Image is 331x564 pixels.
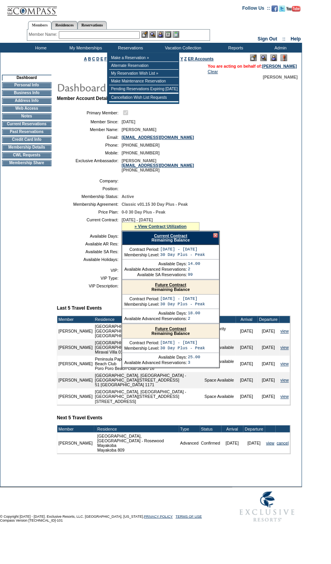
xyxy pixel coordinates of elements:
td: Member [57,425,94,432]
a: Follow us on Twitter [279,8,285,12]
td: Peninsula Papagayo, [GEOGRAPHIC_DATA] - Poro Poro Beach Club Poro Poro Beach Club Jicaro 16 [94,356,203,372]
a: Current Contract [154,233,187,238]
td: Membership Level: [124,346,159,350]
td: Membership Status: [60,194,118,199]
td: [PERSON_NAME] [57,372,94,388]
td: Dashboard [2,75,51,81]
td: Make a Reservation » [109,54,178,62]
td: Available SA Res: [60,249,118,254]
td: Available Days: [60,234,118,238]
a: [EMAIL_ADDRESS][DOMAIN_NAME] [121,163,194,168]
img: Edit Mode [250,54,257,61]
td: 30 Day Plus - Peak [160,252,205,257]
a: Y [180,56,183,61]
td: Company: [60,179,118,183]
td: Membership Share [2,160,51,166]
td: Arrival [221,425,243,432]
td: [GEOGRAPHIC_DATA], [GEOGRAPHIC_DATA] - [GEOGRAPHIC_DATA][STREET_ADDRESS] [STREET_ADDRESS] [94,388,203,405]
td: Confirmed [200,432,221,453]
td: CWL Requests [2,152,51,158]
a: ER Accounts [188,56,213,61]
a: cancel [276,440,289,445]
td: VIP Type: [60,276,118,280]
td: Available Advanced Reservations: [124,316,187,321]
td: Home [18,43,62,53]
td: Personal Info [2,82,51,88]
td: Price Plan: [60,210,118,214]
td: [PERSON_NAME] [57,339,94,356]
td: [GEOGRAPHIC_DATA], [GEOGRAPHIC_DATA] - [GEOGRAPHIC_DATA][STREET_ADDRESS] 51 [GEOGRAPHIC_DATA] 1171 [94,372,203,388]
td: 14.00 [188,261,200,266]
td: [DATE] - [DATE] [160,340,205,345]
a: Future Contract [155,326,186,331]
td: VIP: [60,268,118,273]
a: [PERSON_NAME] [262,64,297,68]
td: 3 [188,360,200,365]
td: Available Advanced Reservations: [124,360,187,365]
span: [PHONE_NUMBER] [121,143,160,147]
td: Current Reservations [2,121,51,127]
span: Classic v01.15 30 Day Plus - Peak [121,202,188,207]
td: Member Name: [60,127,118,132]
span: :: [282,36,285,42]
td: [DATE] [236,323,257,339]
td: Primary Member: [60,109,118,116]
img: Impersonate [157,31,164,38]
a: Become our fan on Facebook [271,8,278,12]
div: Member Name: [29,31,59,38]
a: PRIVACY POLICY [144,514,173,518]
td: Member [57,316,94,323]
td: [DATE] [236,339,257,356]
td: My Memberships [62,43,107,53]
img: b_calculator.gif [173,31,179,38]
a: Sign Out [257,36,277,42]
td: Mobile: [60,151,118,155]
img: Follow us on Twitter [279,5,285,12]
a: C [92,56,95,61]
td: [PERSON_NAME] [57,388,94,405]
a: Future Contract [155,282,186,287]
b: Next 5 Travel Events [57,415,102,420]
td: [DATE] - [DATE] [160,296,205,301]
td: Member Since: [60,119,118,124]
b: Last 5 Travel Events [57,305,102,311]
td: Membership Details [2,144,51,151]
td: Email: [60,135,118,140]
a: TERMS OF USE [176,514,202,518]
td: 30 Day Plus - Peak [160,346,205,350]
td: 2 [188,267,200,271]
img: Reservations [165,31,171,38]
a: view [266,440,274,445]
img: Exclusive Resorts [232,487,302,526]
td: Pending Reservations Expiring [DATE] [109,85,178,93]
a: E [100,56,103,61]
td: Space Available [203,388,236,405]
a: [EMAIL_ADDRESS][DOMAIN_NAME] [121,135,194,140]
td: 18.00 [188,311,200,315]
td: 30 Day Plus - Peak [160,302,205,307]
img: Become our fan on Facebook [271,5,278,12]
td: [DATE] [236,388,257,405]
a: A [84,56,87,61]
td: [DATE] [221,432,243,453]
span: You are acting on behalf of: [208,64,297,68]
td: Notes [2,113,51,119]
a: Residences [51,21,77,29]
td: Vacation Collection [152,43,212,53]
td: Past Reservations [2,129,51,135]
td: Reports [212,43,257,53]
td: Available Advanced Reservations: [124,267,187,271]
td: Available AR Res: [60,242,118,246]
td: Phone: [60,143,118,147]
td: [DATE] [257,356,279,372]
td: 2 [188,316,200,321]
a: Clear [208,69,218,74]
td: Follow Us :: [242,5,270,14]
a: view [280,378,289,382]
td: Contract Period: [124,340,159,345]
b: Member Account Details [57,96,111,101]
td: Available Holidays: [60,257,118,262]
td: Position: [60,186,118,191]
td: [GEOGRAPHIC_DATA], [GEOGRAPHIC_DATA] - [GEOGRAPHIC_DATA] [GEOGRAPHIC_DATA] One Bedroom Suite [94,323,203,339]
span: [PERSON_NAME] [PHONE_NUMBER] [121,158,194,172]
